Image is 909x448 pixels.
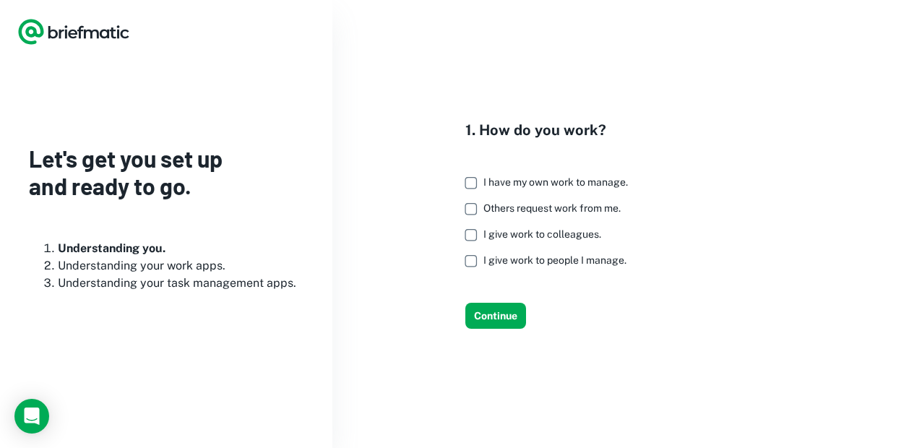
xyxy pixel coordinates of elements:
[58,257,303,275] li: Understanding your work apps.
[14,399,49,434] div: Load Chat
[17,17,130,46] a: Logo
[483,176,628,188] span: I have my own work to manage.
[58,241,165,255] b: Understanding you.
[465,303,526,329] button: Continue
[483,202,621,214] span: Others request work from me.
[465,119,639,141] h4: 1. How do you work?
[483,254,626,266] span: I give work to people I manage.
[483,228,601,240] span: I give work to colleagues.
[29,145,303,200] h3: Let's get you set up and ready to go.
[58,275,303,292] li: Understanding your task management apps.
